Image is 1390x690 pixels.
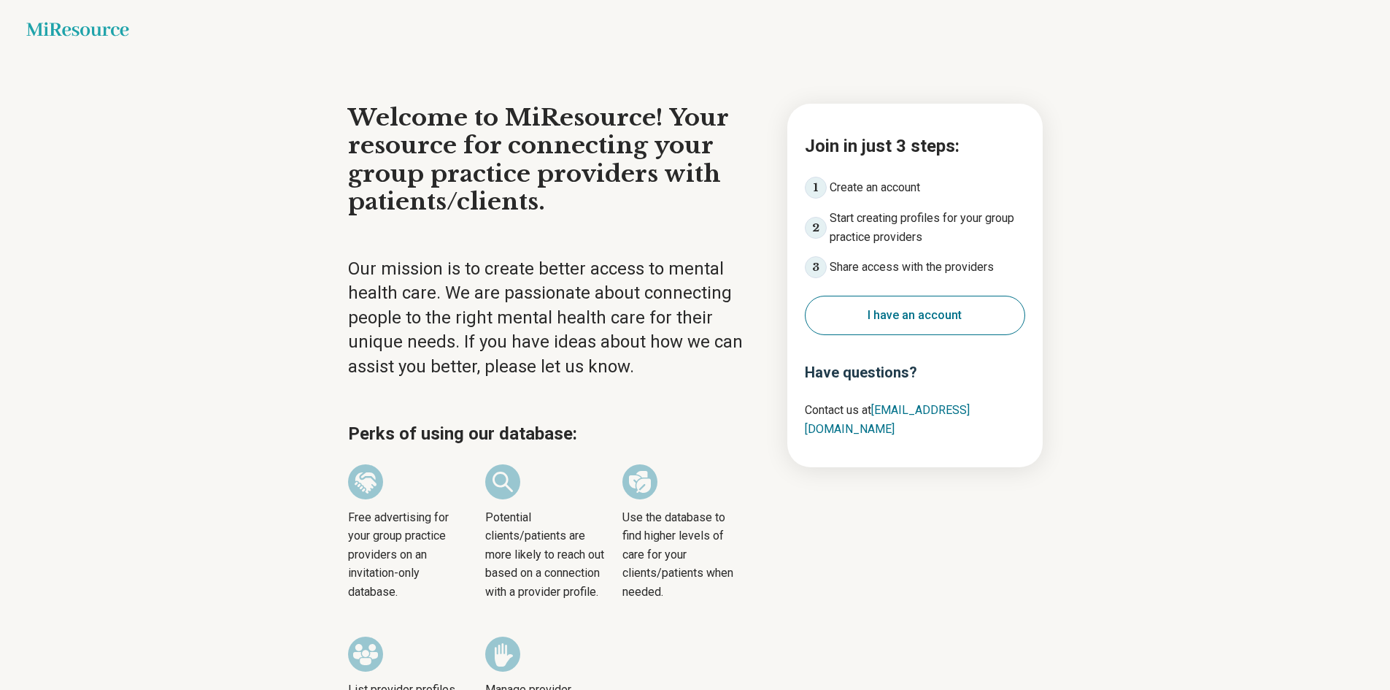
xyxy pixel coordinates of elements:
h2: Perks of using our database: [348,421,761,447]
span: Potential clients/patients are more likely to reach out based on a connection with a provider pro... [485,508,605,602]
li: Share access with the providers [805,256,1025,278]
span: Free advertising for your group practice providers on an invitation-only database. [348,508,468,602]
span: Use the database to find higher levels of care for your clients/patients when needed. [622,508,742,602]
p: Our mission is to create better access to mental health care. We are passionate about connecting ... [348,257,761,380]
h1: Welcome to MiResource! Your resource for connecting your group practice providers with patients/c... [348,104,761,216]
li: Start creating profiles for your group practice providers [805,209,1025,246]
p: Contact us at [805,401,1025,438]
button: I have an account [805,296,1025,335]
h2: Join in just 3 steps: [805,133,1025,159]
h3: Have questions? [805,361,1025,383]
li: Create an account [805,177,1025,199]
a: [EMAIL_ADDRESS][DOMAIN_NAME] [805,403,970,436]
